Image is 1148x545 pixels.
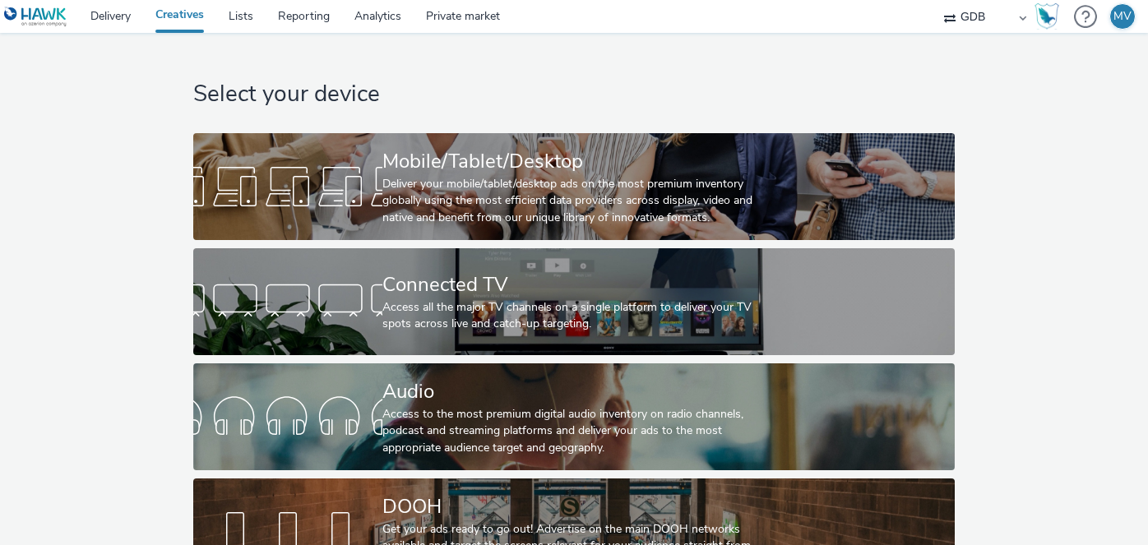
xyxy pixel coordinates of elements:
[4,7,67,27] img: undefined Logo
[1035,3,1059,30] img: Hawk Academy
[193,248,955,355] a: Connected TVAccess all the major TV channels on a single platform to deliver your TV spots across...
[193,133,955,240] a: Mobile/Tablet/DesktopDeliver your mobile/tablet/desktop ads on the most premium inventory globall...
[382,406,760,456] div: Access to the most premium digital audio inventory on radio channels, podcast and streaming platf...
[193,79,955,110] h1: Select your device
[382,270,760,299] div: Connected TV
[382,176,760,226] div: Deliver your mobile/tablet/desktop ads on the most premium inventory globally using the most effi...
[193,363,955,470] a: AudioAccess to the most premium digital audio inventory on radio channels, podcast and streaming ...
[1035,3,1066,30] a: Hawk Academy
[382,299,760,333] div: Access all the major TV channels on a single platform to deliver your TV spots across live and ca...
[382,377,760,406] div: Audio
[382,147,760,176] div: Mobile/Tablet/Desktop
[382,492,760,521] div: DOOH
[1113,4,1132,29] div: MV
